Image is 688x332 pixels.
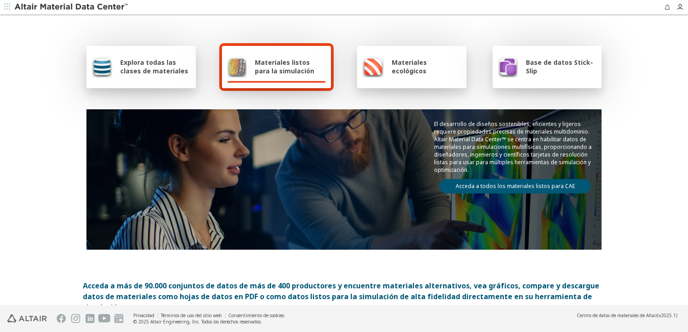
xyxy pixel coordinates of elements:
span: Base de datos Stick-Slip [526,58,596,75]
div: © 2025 Altair Engineering, Inc. Todos los derechos reservados. [133,319,284,325]
div: (v2025.1) [577,312,677,319]
div: Acceda a más de 90.000 conjuntos de datos de más de 400 productores y encuentre materiales altern... [83,280,605,313]
span: Centro de datos de materiales de Altair [577,312,657,319]
img: Materiales listos para la simulación [227,56,247,77]
a: Privacidad [133,312,154,319]
img: Altair Material Data Center [14,3,129,12]
img: Materiales ecológicos [362,56,384,77]
a: Acceda a todos los materiales listos para CAE [439,179,591,193]
span: Materiales ecológicos [392,58,461,75]
p: El desarrollo de diseños sostenibles, eficientes y ligeros requiere propiedades precisas de mater... [434,120,596,174]
a: Consentimiento de cookies [228,312,284,319]
a: Términos de uso del sitio web [161,312,222,319]
img: Explora todas las clases de materiales [92,56,112,77]
span: Explora todas las clases de materiales [120,58,190,75]
img: Ingeniería Altair [7,314,47,323]
img: Base de datos Stick-Slip [498,56,518,77]
span: Materiales listos para la simulación [255,58,326,75]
